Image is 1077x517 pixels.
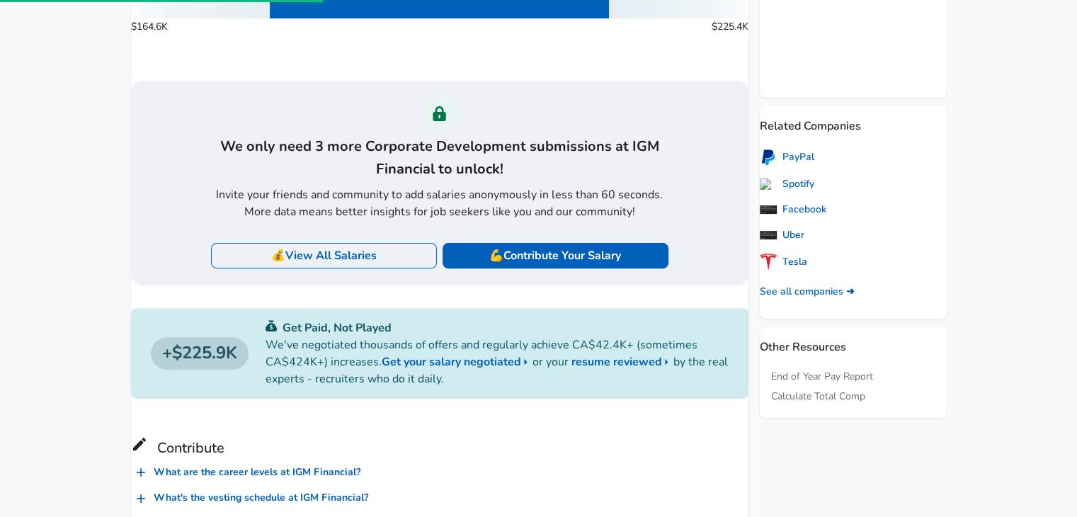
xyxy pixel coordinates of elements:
a: $225.9K [151,337,249,370]
a: 💰View All Salaries [211,243,437,268]
p: 💪 Contribute [489,247,621,264]
img: JYsH0Xm.png [760,254,777,271]
img: spotify.com [760,178,777,190]
h6: Contribute [131,436,748,460]
p: Invite your friends and community to add salaries anonymously in less than 60 seconds. More data ... [211,186,668,220]
a: Calculate Total Comp [771,390,865,404]
p: We've negotiated thousands of offers and regularly achieve CA$42.4K+ (sometimes CA$424K+) increas... [266,336,729,387]
span: $164.6K [131,20,270,41]
a: What are the career levels at IGM Financial? [131,460,366,486]
p: Related Companies [760,106,947,135]
h3: We only need 3 more Corporate Development submissions at IGM Financial to unlock! [211,135,668,181]
a: Tesla [760,254,807,271]
img: h7ETQUw.png [760,149,777,166]
a: Spotify [760,177,814,191]
img: svg+xml;base64,PHN2ZyB4bWxucz0iaHR0cDovL3d3dy53My5vcmcvMjAwMC9zdmciIGZpbGw9IiMwYzU0NjAiIHZpZXdCb3... [266,320,277,331]
img: WbP1Dvi.png [760,205,777,214]
a: Uber [760,228,804,242]
p: 💰 View All [271,247,377,264]
a: See all companies ➜ [760,285,855,299]
p: Other Resources [760,327,947,356]
a: resume reviewed [571,353,673,370]
img: WWFXHYX.png [760,231,777,239]
a: 💪Contribute Your Salary [443,243,668,268]
span: Salaries [334,248,377,263]
span: $225.4K [609,20,748,41]
a: End of Year Pay Report [771,370,873,384]
button: What's the vesting schedule at IGM Financial? [131,485,374,511]
span: Your Salary [559,248,621,263]
p: Get Paid, Not Played [266,319,729,336]
a: Facebook [760,203,826,217]
a: Get your salary negotiated [382,353,532,370]
a: PayPal [760,149,814,166]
